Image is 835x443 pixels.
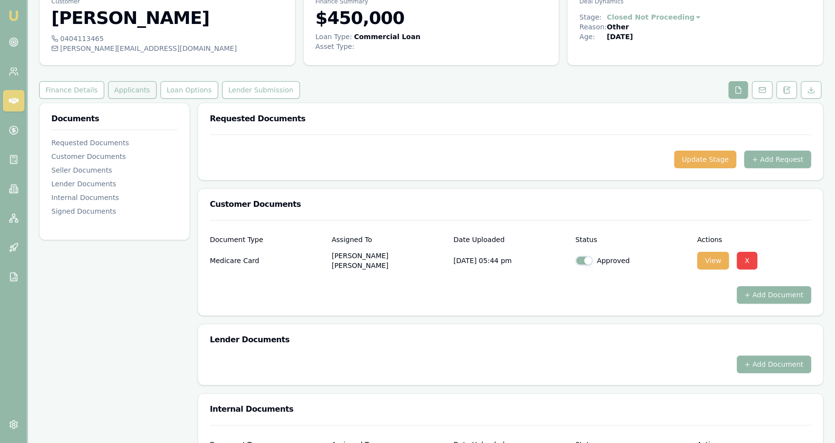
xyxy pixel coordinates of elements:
p: [DATE] 05:44 pm [453,251,567,270]
div: Loan Type: [316,32,352,42]
button: View [697,252,729,269]
h3: Requested Documents [210,115,811,123]
button: Lender Submission [222,81,300,99]
a: Finance Details [39,81,106,99]
div: Reason: [579,22,607,32]
div: [PERSON_NAME][EMAIL_ADDRESS][DOMAIN_NAME] [51,44,283,53]
div: Requested Documents [51,138,178,148]
button: X [737,252,757,269]
p: [PERSON_NAME] [PERSON_NAME] [332,251,446,270]
div: 0404113465 [51,34,283,44]
button: Update Stage [674,151,737,168]
div: Lender Documents [51,179,178,189]
img: emu-icon-u.png [8,10,20,22]
h3: [PERSON_NAME] [51,8,283,28]
div: [DATE] [607,32,632,42]
h3: Documents [51,115,178,123]
button: Closed Not Proceeding [607,12,701,22]
h3: $450,000 [316,8,547,28]
div: Other [607,22,629,32]
div: Customer Documents [51,152,178,161]
button: + Add Document [737,355,811,373]
div: Assigned To [332,236,446,243]
h3: Lender Documents [210,336,811,344]
div: Internal Documents [51,193,178,202]
div: Age: [579,32,607,42]
button: + Add Document [737,286,811,304]
div: Actions [697,236,811,243]
h3: Customer Documents [210,200,811,208]
div: Date Uploaded [453,236,567,243]
button: Applicants [108,81,157,99]
button: Finance Details [39,81,104,99]
button: Loan Options [160,81,218,99]
h3: Internal Documents [210,405,811,413]
a: Applicants [106,81,158,99]
div: Approved [575,256,689,266]
div: Signed Documents [51,206,178,216]
div: Status [575,236,689,243]
div: Commercial Loan [354,32,421,42]
div: Stage: [579,12,607,22]
div: Document Type [210,236,324,243]
button: + Add Request [744,151,811,168]
div: Asset Type : [316,42,355,51]
a: Loan Options [158,81,220,99]
div: Medicare Card [210,251,324,270]
div: Seller Documents [51,165,178,175]
a: Lender Submission [220,81,302,99]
